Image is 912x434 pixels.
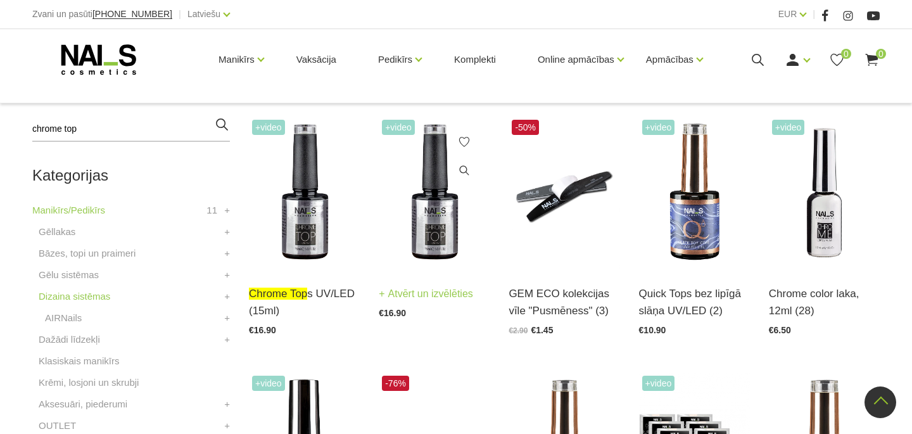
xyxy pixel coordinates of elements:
[218,34,255,85] a: Manikīrs
[769,285,880,319] a: Chrome color laka, 12ml (28)
[39,289,110,304] a: Dizaina sistēmas
[179,6,181,22] span: |
[249,288,307,300] span: chrome top
[813,6,815,22] span: |
[864,52,880,68] a: 0
[32,167,230,184] h2: Kategorijas
[39,418,76,433] a: OUTLET
[639,285,750,319] a: Quick Tops bez lipīgā slāņa UV/LED (2)
[224,397,230,412] a: +
[769,325,791,335] span: €6.50
[206,203,217,218] span: 11
[642,376,675,391] span: +Video
[252,376,285,391] span: +Video
[286,29,346,90] a: Vaksācija
[92,10,172,19] a: [PHONE_NUMBER]
[378,34,412,85] a: Pedikīrs
[187,6,220,22] a: Latviešu
[382,120,415,135] span: +Video
[772,120,805,135] span: +Video
[249,285,360,319] a: chrome tops UV/LED (15ml)
[39,267,99,283] a: Gēlu sistēmas
[39,375,139,390] a: Krēmi, losjoni un skrubji
[224,246,230,261] a: +
[829,52,845,68] a: 0
[45,310,82,326] a: AIRNails
[39,397,127,412] a: Aksesuāri, piederumi
[509,285,619,319] a: GEM ECO kolekcijas vīle "Pusmēness" (3)
[379,285,473,303] a: Atvērt un izvēlēties
[512,120,539,135] span: -50%
[379,308,406,318] span: €16.90
[252,120,285,135] span: +Video
[39,246,136,261] a: Bāzes, topi un praimeri
[509,117,619,269] img: GEM kolekcijas pašlīmējoša taisnas formas vīles.Pusmēness vīļu veidi:- DIAMOND 100/100- RUBY 180/...
[32,6,172,22] div: Zvani un pasūti
[778,6,797,22] a: EUR
[224,310,230,326] a: +
[639,117,750,269] img: Virsējais pārklājums bez lipīgā slāņa.Nodrošina izcilu spīdumu manikīram līdz pat nākamajai profi...
[531,325,553,335] span: €1.45
[841,49,851,59] span: 0
[769,117,880,269] img: Paredzēta hromēta jeb spoguļspīduma efekta veidošanai uz pilnas naga plātnes vai atsevišķiem diza...
[39,332,100,347] a: Dažādi līdzekļi
[224,224,230,239] a: +
[538,34,614,85] a: Online apmācības
[224,418,230,433] a: +
[224,332,230,347] a: +
[646,34,693,85] a: Apmācības
[642,120,675,135] span: +Video
[224,267,230,283] a: +
[224,203,230,218] a: +
[876,49,886,59] span: 0
[509,326,528,335] span: €2.90
[39,354,120,369] a: Klasiskais manikīrs
[249,117,360,269] img: Virsējais pārklājums bez lipīgā slāņa.Nodrošina izcilu spīdumu un ilgnoturību. Neatstāj nenoklāta...
[382,376,409,391] span: -76%
[39,224,75,239] a: Gēllakas
[224,289,230,304] a: +
[444,29,506,90] a: Komplekti
[379,117,490,269] img: Virsējais pārklājums bez lipīgā slāņa.Nodrošina izcilu spīdumu un ilgnoturību. Neatstāj nenoklāta...
[32,117,230,142] input: Meklēt produktus ...
[249,325,276,335] span: €16.90
[32,203,105,218] a: Manikīrs/Pedikīrs
[639,325,666,335] span: €10.90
